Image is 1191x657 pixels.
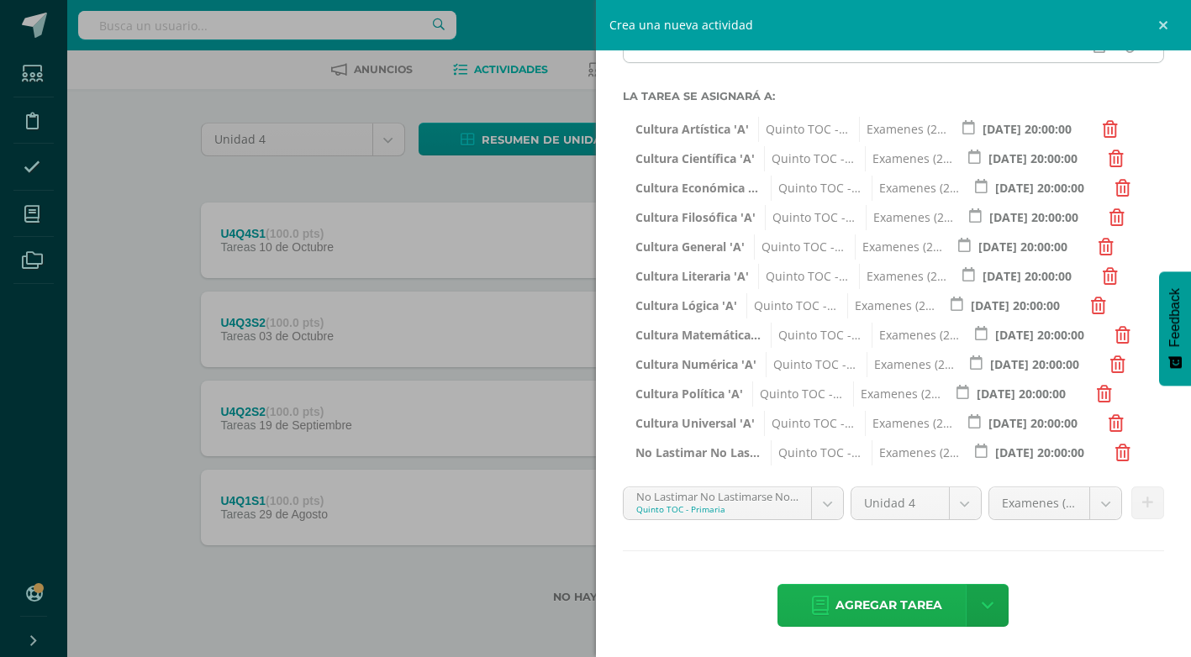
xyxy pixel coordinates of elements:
[851,487,980,519] a: Unidad 4
[989,487,1122,519] a: Examenes (20.0%)
[635,323,762,348] span: Cultura Matemática 'A'
[746,293,838,318] span: Quinto TOC - Primaria
[624,487,844,519] a: No Lastimar No Lastimarse No Romper 'A'Quinto TOC - Primaria
[635,234,745,260] span: Cultura General 'A'
[866,205,957,230] span: Examenes (20.0%)
[623,90,1165,102] label: La tarea se asignará a:
[635,381,743,407] span: Cultura Política 'A'
[865,146,956,171] span: Examenes (20.0%)
[847,293,939,318] span: Examenes (20.0%)
[752,381,844,407] span: Quinto TOC - Primaria
[635,293,737,318] span: Cultura Lógica 'A'
[855,234,946,260] span: Examenes (20.0%)
[635,440,762,465] span: No Lastimar No Lastimarse No Romper 'A'
[766,352,857,377] span: Quinto TOC - Primaria
[636,503,799,515] div: Quinto TOC - Primaria
[864,487,935,519] span: Unidad 4
[859,264,951,289] span: Examenes (20.0%)
[859,117,951,142] span: Examenes (20.0%)
[835,585,942,626] span: Agregar tarea
[635,411,755,436] span: Cultura Universal 'A'
[635,146,755,171] span: Cultura Científica 'A'
[872,323,963,348] span: Examenes (20.0%)
[1159,271,1191,386] button: Feedback - Mostrar encuesta
[872,176,963,201] span: Examenes (20.0%)
[764,411,856,436] span: Quinto TOC - Primaria
[635,176,762,201] span: Cultura Económica y Financiera 'A'
[758,117,850,142] span: Quinto TOC - Primaria
[635,117,749,142] span: Cultura Artística 'A'
[771,440,862,465] span: Quinto TOC - Primaria
[754,234,846,260] span: Quinto TOC - Primaria
[872,440,963,465] span: Examenes (20.0%)
[1002,487,1078,519] span: Examenes (20.0%)
[764,146,856,171] span: Quinto TOC - Primaria
[765,205,856,230] span: Quinto TOC - Primaria
[867,352,958,377] span: Examenes (20.0%)
[758,264,850,289] span: Quinto TOC - Primaria
[635,264,749,289] span: Cultura Literaria 'A'
[771,176,862,201] span: Quinto TOC - Primaria
[635,352,756,377] span: Cultura Numérica 'A'
[771,323,862,348] span: Quinto TOC - Primaria
[853,381,945,407] span: Examenes (20.0%)
[865,411,956,436] span: Examenes (20.0%)
[636,487,799,503] div: No Lastimar No Lastimarse No Romper 'A'
[1167,288,1183,347] span: Feedback
[635,205,756,230] span: Cultura Filosófica 'A'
